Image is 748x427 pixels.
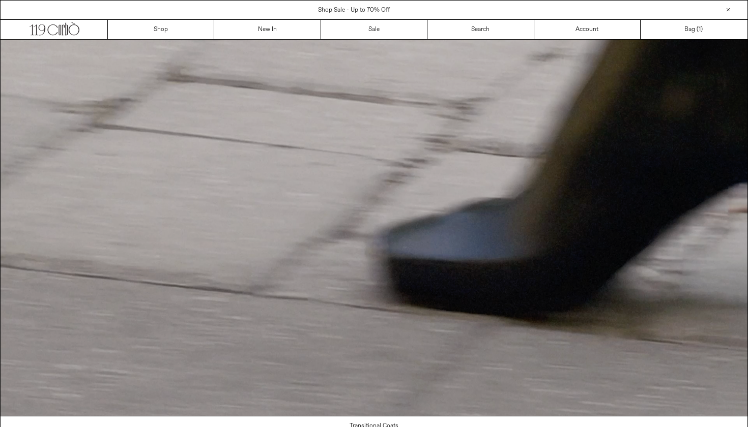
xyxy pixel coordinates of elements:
[534,20,641,39] a: Account
[318,6,390,14] a: Shop Sale - Up to 70% Off
[699,25,701,34] span: 1
[699,25,703,34] span: )
[214,20,321,39] a: New In
[321,20,427,39] a: Sale
[1,40,747,416] video: Your browser does not support the video tag.
[641,20,747,39] a: Bag ()
[108,20,214,39] a: Shop
[427,20,534,39] a: Search
[1,410,747,418] a: Your browser does not support the video tag.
